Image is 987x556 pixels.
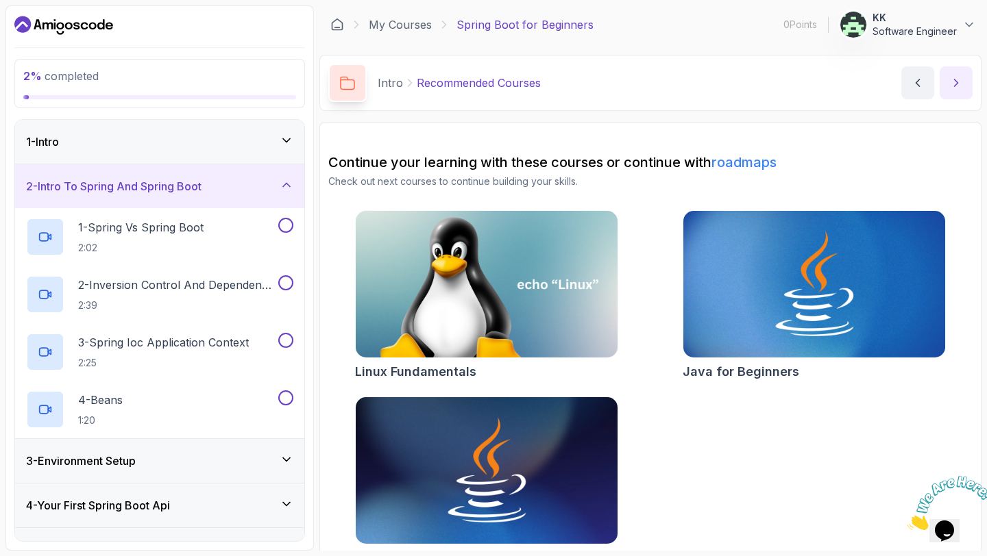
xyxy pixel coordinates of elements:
iframe: chat widget [902,470,987,535]
p: 1:20 [78,414,123,427]
span: completed [23,69,99,83]
img: Linux Fundamentals card [356,211,618,357]
button: user profile imageKKSoftware Engineer [840,11,976,38]
button: previous content [901,66,934,99]
p: KK [873,11,957,25]
img: Chat attention grabber [5,5,90,60]
h3: 4 - Your First Spring Boot Api [26,497,170,514]
h3: 2 - Intro To Spring And Spring Boot [26,178,202,194]
a: Dashboard [14,14,113,36]
p: Software Engineer [873,25,957,38]
p: Recommended Courses [417,75,541,91]
h2: Linux Fundamentals [355,362,476,381]
p: 3 - Spring Ioc Application Context [78,334,249,351]
p: 4 - Beans [78,392,123,408]
p: Intro [378,75,403,91]
p: 1 - Spring Vs Spring Boot [78,219,204,236]
a: My Courses [369,16,432,33]
img: Java for Developers card [356,397,618,544]
p: Check out next courses to continue building your skills. [328,175,973,188]
button: 2-Intro To Spring And Spring Boot [15,164,304,208]
a: roadmaps [711,154,777,170]
a: Linux Fundamentals cardLinux Fundamentals [355,210,618,381]
a: Dashboard [330,18,344,31]
button: 3-Spring Ioc Application Context2:25 [26,333,293,371]
h3: 1 - Intro [26,134,59,150]
p: Spring Boot for Beginners [456,16,594,33]
button: next content [940,66,973,99]
button: 3-Environment Setup [15,439,304,483]
button: 1-Intro [15,120,304,164]
button: 2-Inversion Control And Dependency Injection2:39 [26,275,293,314]
img: Java for Beginners card [683,211,945,357]
button: 4-Beans1:20 [26,390,293,429]
h3: 3 - Environment Setup [26,453,136,469]
p: 2:25 [78,356,249,370]
p: 2:02 [78,241,204,255]
button: 1-Spring Vs Spring Boot2:02 [26,218,293,256]
img: user profile image [840,12,866,38]
p: 0 Points [783,18,817,31]
p: 2 - Inversion Control And Dependency Injection [78,277,276,293]
h2: Continue your learning with these courses or continue with [328,153,973,172]
a: Java for Beginners cardJava for Beginners [683,210,946,381]
p: 2:39 [78,299,276,312]
h2: Java for Beginners [683,362,799,381]
span: 2 % [23,69,42,83]
button: 4-Your First Spring Boot Api [15,483,304,527]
